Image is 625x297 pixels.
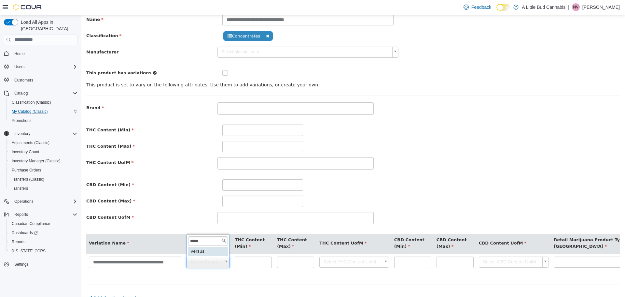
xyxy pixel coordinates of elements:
button: Inventory [12,130,33,138]
span: Washington CCRS [9,247,77,255]
a: Purchase Orders [9,166,44,174]
button: Canadian Compliance [7,219,80,228]
span: Operations [14,199,34,204]
button: Purchase Orders [7,166,80,175]
span: Inventory Count [12,149,39,155]
a: Dashboards [7,228,80,237]
a: Home [12,50,27,58]
span: Transfers (Classic) [12,177,44,182]
button: Customers [1,75,80,85]
span: Home [14,51,25,56]
button: Classification (Classic) [7,98,80,107]
button: Users [12,63,27,71]
span: Operations [12,198,77,205]
button: Inventory Count [7,147,80,156]
button: Operations [1,197,80,206]
span: Versu [109,234,121,239]
a: Promotions [9,117,34,125]
span: Catalog [14,91,28,96]
span: Feedback [471,4,491,10]
span: Inventory [12,130,77,138]
span: Adjustments (Classic) [12,140,49,145]
span: Customers [14,78,33,83]
button: Catalog [1,89,80,98]
span: Transfers [9,185,77,192]
a: My Catalog (Classic) [9,108,50,115]
div: s [107,232,146,241]
img: Cova [13,4,42,10]
span: Classification (Classic) [12,100,51,105]
p: [PERSON_NAME] [582,3,620,11]
span: Purchase Orders [12,168,41,173]
span: [US_STATE] CCRS [12,248,46,254]
span: My Catalog (Classic) [12,109,48,114]
button: Users [1,62,80,71]
span: Settings [14,262,28,267]
span: My Catalog (Classic) [9,108,77,115]
span: Inventory Manager (Classic) [12,158,61,164]
span: Promotions [9,117,77,125]
button: Catalog [12,89,30,97]
span: Purchase Orders [9,166,77,174]
button: Reports [7,237,80,246]
span: Customers [12,76,77,84]
a: Inventory Manager (Classic) [9,157,63,165]
span: NV [573,3,579,11]
a: Dashboards [9,229,40,237]
button: Operations [12,198,36,205]
span: Load All Apps in [GEOGRAPHIC_DATA] [18,19,77,32]
a: Transfers (Classic) [9,175,47,183]
span: Reports [14,212,28,217]
button: Reports [12,211,31,218]
p: A Little Bud Cannabis [522,3,565,11]
button: Promotions [7,116,80,125]
button: Inventory [1,129,80,138]
button: Inventory Manager (Classic) [7,156,80,166]
div: Nick Vanderwal [572,3,580,11]
span: Transfers (Classic) [9,175,77,183]
a: Adjustments (Classic) [9,139,52,147]
span: Inventory [14,131,30,136]
button: Home [1,49,80,58]
span: Users [12,63,77,71]
a: Classification (Classic) [9,98,54,106]
span: Settings [12,260,77,268]
button: Settings [1,260,80,269]
span: Inventory Count [9,148,77,156]
a: Inventory Count [9,148,42,156]
a: Transfers [9,185,31,192]
span: Home [12,50,77,58]
span: Reports [12,211,77,218]
input: Dark Mode [496,4,510,11]
span: Adjustments (Classic) [9,139,77,147]
span: Classification (Classic) [9,98,77,106]
span: Users [14,64,24,69]
a: [US_STATE] CCRS [9,247,48,255]
a: Settings [12,260,31,268]
span: Canadian Compliance [12,221,50,226]
button: [US_STATE] CCRS [7,246,80,256]
span: Inventory Manager (Classic) [9,157,77,165]
a: Customers [12,76,36,84]
span: Canadian Compliance [9,220,77,228]
button: Reports [1,210,80,219]
p: | [568,3,569,11]
span: Transfers [12,186,28,191]
span: Promotions [12,118,32,123]
a: Reports [9,238,28,246]
button: Transfers [7,184,80,193]
a: Canadian Compliance [9,220,53,228]
button: My Catalog (Classic) [7,107,80,116]
button: Adjustments (Classic) [7,138,80,147]
nav: Complex example [4,46,77,286]
a: Feedback [461,1,494,14]
span: Reports [9,238,77,246]
span: Reports [12,239,25,245]
span: Dashboards [12,230,38,235]
button: Transfers (Classic) [7,175,80,184]
span: Catalog [12,89,77,97]
span: Dashboards [9,229,77,237]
